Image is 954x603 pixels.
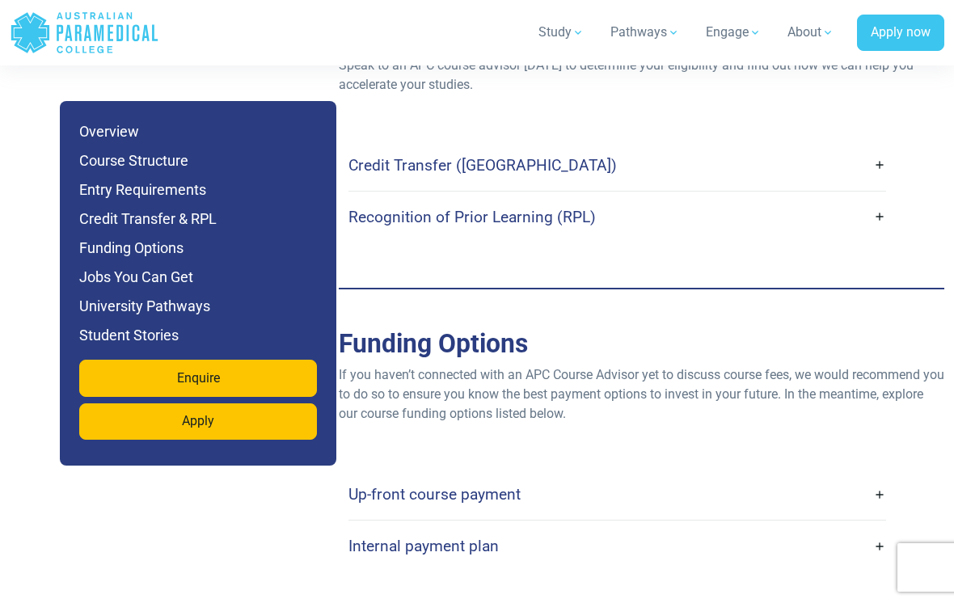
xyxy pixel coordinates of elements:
[339,365,944,424] p: If you haven’t connected with an APC Course Advisor yet to discuss course fees, we would recommen...
[348,527,886,565] a: Internal payment plan
[348,475,886,513] a: Up-front course payment
[778,10,844,55] a: About
[348,537,499,555] h4: Internal payment plan
[10,6,159,59] a: Australian Paramedical College
[348,485,521,504] h4: Up-front course payment
[857,15,944,52] a: Apply now
[348,208,596,226] h4: Recognition of Prior Learning (RPL)
[529,10,594,55] a: Study
[348,146,886,184] a: Credit Transfer ([GEOGRAPHIC_DATA])
[696,10,771,55] a: Engage
[601,10,690,55] a: Pathways
[348,156,617,175] h4: Credit Transfer ([GEOGRAPHIC_DATA])
[348,198,886,236] a: Recognition of Prior Learning (RPL)
[339,328,944,359] h2: Funding Options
